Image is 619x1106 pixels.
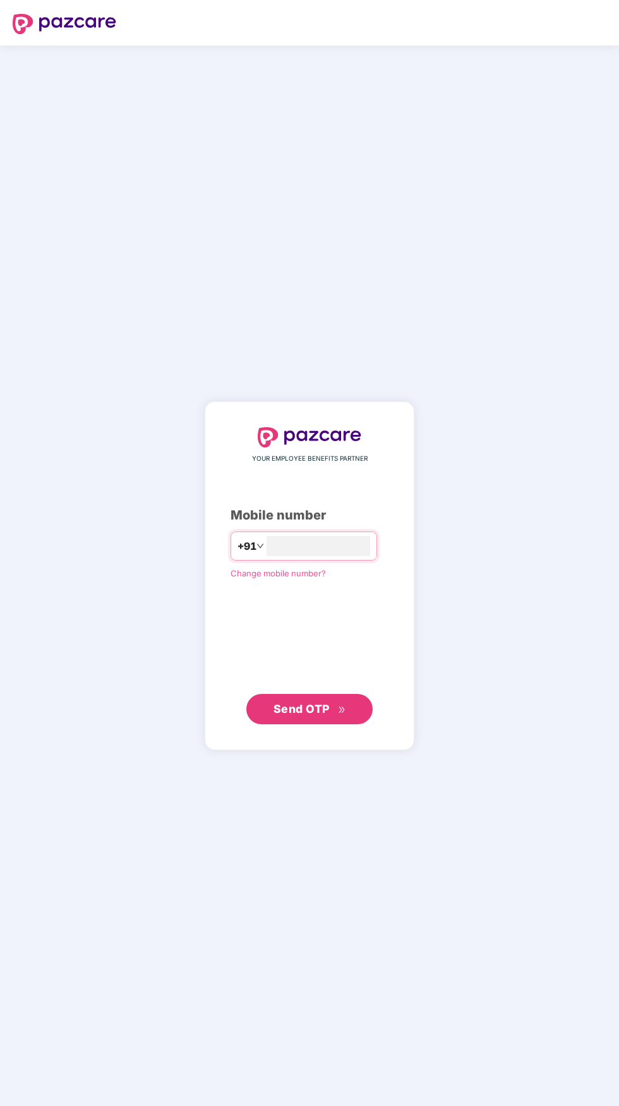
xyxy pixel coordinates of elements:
[338,706,346,714] span: double-right
[256,542,264,550] span: down
[252,454,368,464] span: YOUR EMPLOYEE BENEFITS PARTNER
[237,538,256,554] span: +91
[258,427,361,447] img: logo
[231,506,388,525] div: Mobile number
[231,568,326,578] a: Change mobile number?
[273,702,330,715] span: Send OTP
[13,14,116,34] img: logo
[246,694,373,724] button: Send OTPdouble-right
